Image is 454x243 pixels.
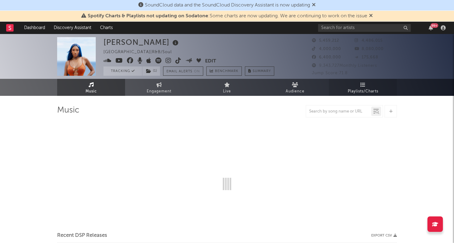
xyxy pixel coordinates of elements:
span: Dismiss [312,3,316,8]
a: Dashboard [20,22,49,34]
span: Spotify Charts & Playlists not updating on Sodatone [88,14,208,19]
span: : Some charts are now updating. We are continuing to work on the issue [88,14,367,19]
button: Edit [205,58,216,65]
a: Playlists/Charts [329,79,397,96]
span: 5,459,212 [312,39,339,43]
a: Charts [96,22,117,34]
span: Jump Score: 71.8 [312,71,348,75]
a: Music [57,79,125,96]
span: ( 1 ) [142,66,160,76]
span: Engagement [147,88,171,95]
input: Search by song name or URL [306,109,371,114]
span: Recent DSP Releases [57,232,107,239]
span: 4,486,015 [355,39,383,43]
button: Export CSV [371,234,397,237]
span: Benchmark [215,68,238,75]
a: Audience [261,79,329,96]
a: Benchmark [206,66,242,76]
span: SoundCloud data and the SoundCloud Discovery Assistant is now updating [145,3,310,8]
span: 6,400,000 [312,55,341,59]
a: Live [193,79,261,96]
span: 9,343,727 Monthly Listeners [312,64,377,68]
button: (1) [142,66,160,76]
a: Discovery Assistant [49,22,96,34]
div: [PERSON_NAME] [103,37,180,47]
span: Playlists/Charts [348,88,378,95]
span: Music [86,88,97,95]
a: Engagement [125,79,193,96]
span: 4,000,000 [312,47,341,51]
span: 8,080,000 [355,47,384,51]
span: Summary [253,70,271,73]
button: 99+ [429,25,433,30]
span: Live [223,88,231,95]
div: 99 + [431,23,438,28]
button: Tracking [103,66,142,76]
button: Summary [245,66,274,76]
input: Search for artists [318,24,411,32]
span: 175,668 [355,55,378,59]
em: On [194,70,200,73]
button: Email AlertsOn [163,66,203,76]
div: [GEOGRAPHIC_DATA] | R&B/Soul [103,49,179,56]
span: Audience [286,88,305,95]
span: Dismiss [369,14,373,19]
